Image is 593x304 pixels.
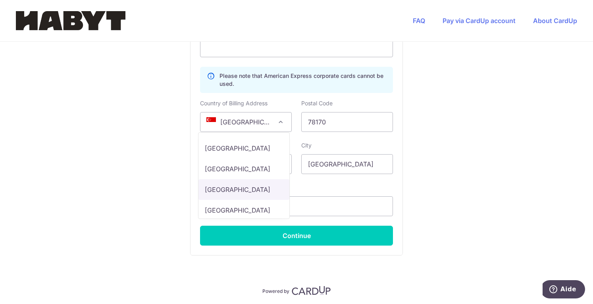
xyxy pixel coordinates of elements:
[262,287,289,294] p: Powered by
[301,141,312,149] label: City
[443,17,516,25] a: Pay via CardUp account
[200,112,291,132] span: Singapore
[413,17,425,25] a: FAQ
[301,99,333,107] label: Postal Code
[200,99,268,107] label: Country of Billing Address
[205,185,270,194] p: [GEOGRAPHIC_DATA]
[219,72,386,88] p: Please note that American Express corporate cards cannot be used.
[292,286,331,295] img: CardUp
[207,43,386,52] iframe: Secure card payment input frame
[301,112,393,132] input: Example 123456
[205,205,270,215] p: [GEOGRAPHIC_DATA]
[205,143,270,153] p: [GEOGRAPHIC_DATA]
[205,164,270,174] p: [GEOGRAPHIC_DATA]
[533,17,577,25] a: About CardUp
[543,280,585,300] iframe: Ouvre un widget dans lequel vous pouvez trouver plus d’informations
[200,112,292,132] span: Singapore
[200,226,393,246] button: Continue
